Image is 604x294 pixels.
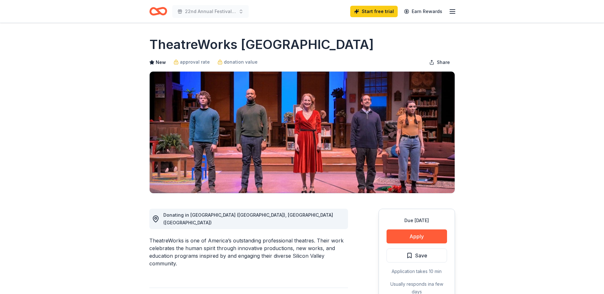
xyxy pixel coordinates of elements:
[350,6,398,17] a: Start free trial
[180,58,210,66] span: approval rate
[415,251,427,260] span: Save
[387,248,447,262] button: Save
[400,6,446,17] a: Earn Rewards
[387,217,447,224] div: Due [DATE]
[163,212,333,225] span: Donating in [GEOGRAPHIC_DATA] ([GEOGRAPHIC_DATA]), [GEOGRAPHIC_DATA] ([GEOGRAPHIC_DATA])
[149,4,167,19] a: Home
[437,59,450,66] span: Share
[156,59,166,66] span: New
[149,36,374,53] h1: TheatreWorks [GEOGRAPHIC_DATA]
[424,56,455,69] button: Share
[150,72,455,193] img: Image for TheatreWorks Silicon Valley
[172,5,249,18] button: 22nd Annual Festival of Trees
[387,268,447,275] div: Application takes 10 min
[149,237,348,267] div: TheatreWorks is one of America’s outstanding professional theatres. Their work celebrates the hum...
[387,229,447,243] button: Apply
[185,8,236,15] span: 22nd Annual Festival of Trees
[217,58,258,66] a: donation value
[174,58,210,66] a: approval rate
[224,58,258,66] span: donation value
